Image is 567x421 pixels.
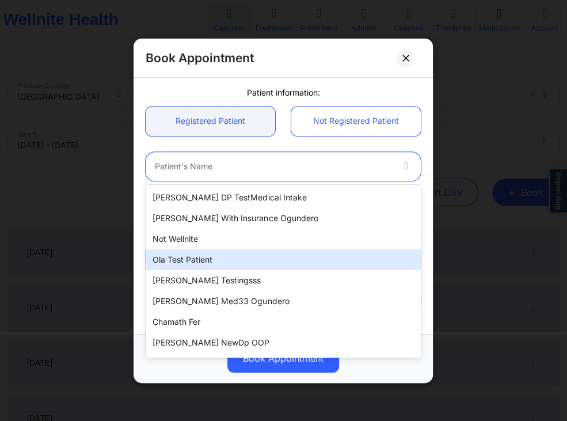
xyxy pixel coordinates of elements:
div: ny client [146,353,421,374]
div: [PERSON_NAME] With Insurance Ogundero [146,208,421,229]
div: [PERSON_NAME] NewDp OOP [146,332,421,353]
div: [PERSON_NAME] Testingsss [146,270,421,291]
button: Book Appointment [227,344,339,372]
div: Patient information: [138,87,429,98]
div: [PERSON_NAME] Med33 Ogundero [146,291,421,312]
a: Registered Patient [146,106,275,135]
div: Ola test patient [146,249,421,270]
h2: Book Appointment [146,50,254,66]
div: Not Wellnite [146,229,421,249]
a: Not Registered Patient [292,106,421,135]
div: [PERSON_NAME] DP TestMedical Intake [146,187,421,208]
div: Chamath fer [146,312,421,332]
